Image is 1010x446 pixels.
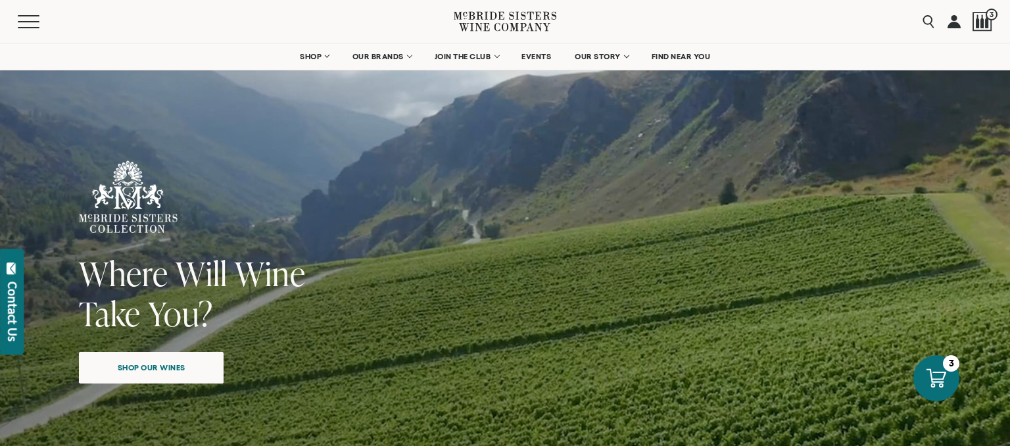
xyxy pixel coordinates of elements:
a: OUR BRANDS [344,43,420,70]
span: You? [148,291,213,336]
a: EVENTS [513,43,560,70]
div: Contact Us [6,282,19,341]
span: Wine [235,251,306,296]
a: SHOP [291,43,337,70]
span: SHOP [300,52,322,61]
div: 3 [943,355,959,372]
span: EVENTS [521,52,551,61]
span: 3 [986,9,998,20]
button: Mobile Menu Trigger [18,15,65,28]
a: JOIN THE CLUB [426,43,507,70]
a: FIND NEAR YOU [643,43,719,70]
span: FIND NEAR YOU [652,52,711,61]
span: OUR STORY [575,52,621,61]
a: Shop our wines [79,352,224,384]
span: JOIN THE CLUB [435,52,491,61]
span: Will [176,251,228,296]
span: Where [79,251,168,296]
span: Take [79,291,141,336]
a: OUR STORY [566,43,637,70]
span: Shop our wines [95,355,208,380]
span: OUR BRANDS [352,52,404,61]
